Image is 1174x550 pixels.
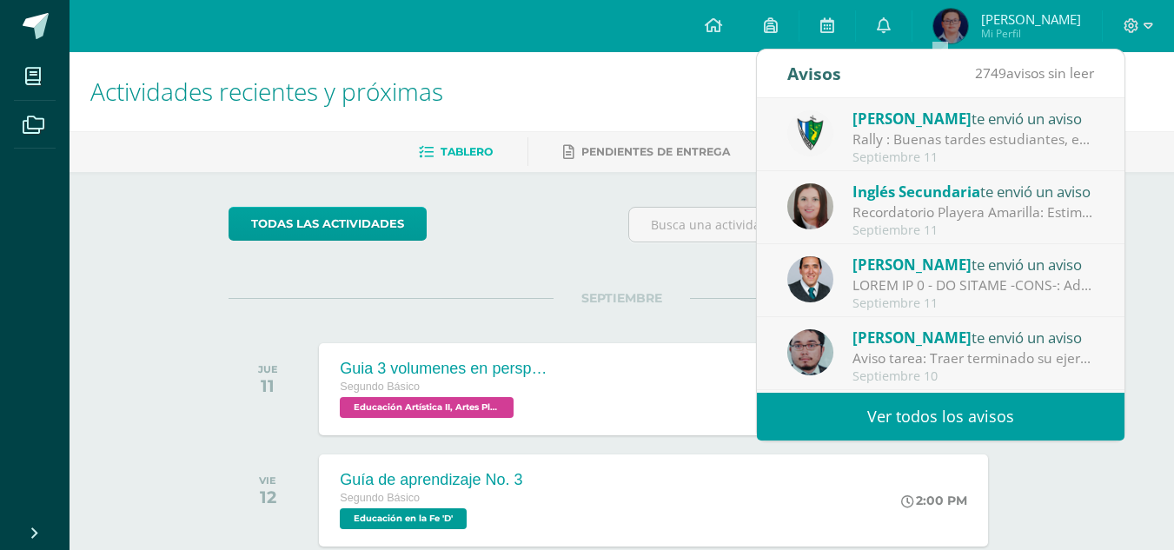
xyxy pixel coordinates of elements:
[629,208,1014,242] input: Busca una actividad próxima aquí...
[787,329,833,375] img: 5fac68162d5e1b6fbd390a6ac50e103d.png
[981,26,1081,41] span: Mi Perfil
[852,202,1094,222] div: Recordatorio Playera Amarilla: Estimados estudiantes: Les recuerdo que el día de mañana deben de ...
[852,328,972,348] span: [PERSON_NAME]
[852,223,1094,238] div: Septiembre 11
[852,107,1094,129] div: te envió un aviso
[787,256,833,302] img: 2306758994b507d40baaa54be1d4aa7e.png
[975,63,1006,83] span: 2749
[340,381,420,393] span: Segundo Básico
[757,393,1124,441] a: Ver todos los avisos
[340,508,467,529] span: Educación en la Fe 'D'
[563,138,730,166] a: Pendientes de entrega
[852,348,1094,368] div: Aviso tarea: Traer terminado su ejercicio de los volumenes con fondo de cielo
[981,10,1081,28] span: [PERSON_NAME]
[229,207,427,241] a: todas las Actividades
[340,492,420,504] span: Segundo Básico
[581,145,730,158] span: Pendientes de entrega
[852,129,1094,149] div: Rally : Buenas tardes estudiantes, es un gusto saludarlos. Por este medio se informa que los jóve...
[787,50,841,97] div: Avisos
[933,9,968,43] img: 697802cfca4defe22835fcaa2610e727.png
[258,363,278,375] div: JUE
[259,487,276,507] div: 12
[554,290,690,306] span: SEPTIEMBRE
[90,75,443,108] span: Actividades recientes y próximas
[852,275,1094,295] div: TAREA NO 1 - IV UNIDAD -TICS-: Buenas tardes Estimados todos GRUPO PROFESOR AQUINO- II BASICO D R...
[340,360,548,378] div: Guia 3 volumenes en perspectiva
[852,182,980,202] span: Inglés Secundaria
[419,138,493,166] a: Tablero
[259,474,276,487] div: VIE
[975,63,1094,83] span: avisos sin leer
[852,296,1094,311] div: Septiembre 11
[258,375,278,396] div: 11
[441,145,493,158] span: Tablero
[901,493,967,508] div: 2:00 PM
[787,183,833,229] img: 8af0450cf43d44e38c4a1497329761f3.png
[852,253,1094,275] div: te envió un aviso
[852,326,1094,348] div: te envió un aviso
[340,471,522,489] div: Guía de aprendizaje No. 3
[852,180,1094,202] div: te envió un aviso
[852,255,972,275] span: [PERSON_NAME]
[340,397,514,418] span: Educación Artística II, Artes Plásticas 'D'
[787,110,833,156] img: 9f174a157161b4ddbe12118a61fed988.png
[852,150,1094,165] div: Septiembre 11
[852,369,1094,384] div: Septiembre 10
[852,109,972,129] span: [PERSON_NAME]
